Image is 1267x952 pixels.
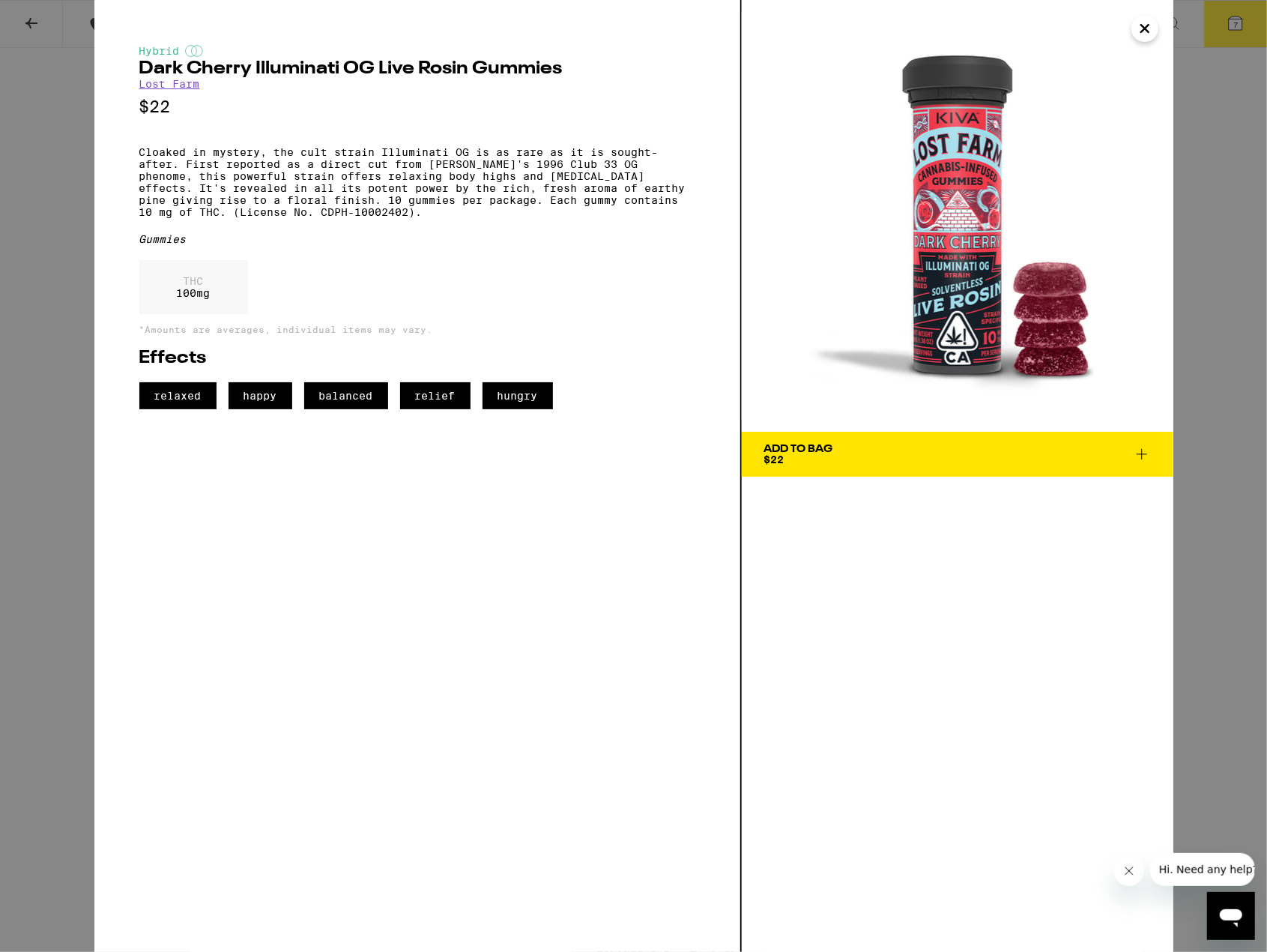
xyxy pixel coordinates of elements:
h2: Dark Cherry Illuminati OG Live Rosin Gummies [139,60,695,78]
span: hungry [483,382,553,409]
button: Close [1131,15,1158,42]
span: relaxed [139,382,217,409]
div: Gummies [139,233,695,245]
a: Lost Farm [139,78,200,90]
span: relief [400,382,471,409]
p: Cloaked in mystery, the cult strain Illuminati OG is as rare as it is sought-after. First reporte... [139,146,695,218]
span: $22 [764,454,784,466]
p: THC [177,275,211,287]
span: happy [229,382,292,409]
button: Add To Bag$22 [742,432,1173,477]
iframe: Close message [1114,856,1144,886]
iframe: Message from company [1150,853,1255,886]
p: *Amounts are averages, individual items may vary. [139,325,695,334]
span: Hi. Need any help? [9,10,108,22]
p: $22 [139,97,695,116]
img: hybridColor.svg [185,45,203,57]
div: 100 mg [139,260,248,314]
div: Add To Bag [764,444,833,454]
div: Hybrid [139,45,695,57]
span: balanced [304,382,388,409]
iframe: Button to launch messaging window [1207,892,1255,940]
h2: Effects [139,349,695,367]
